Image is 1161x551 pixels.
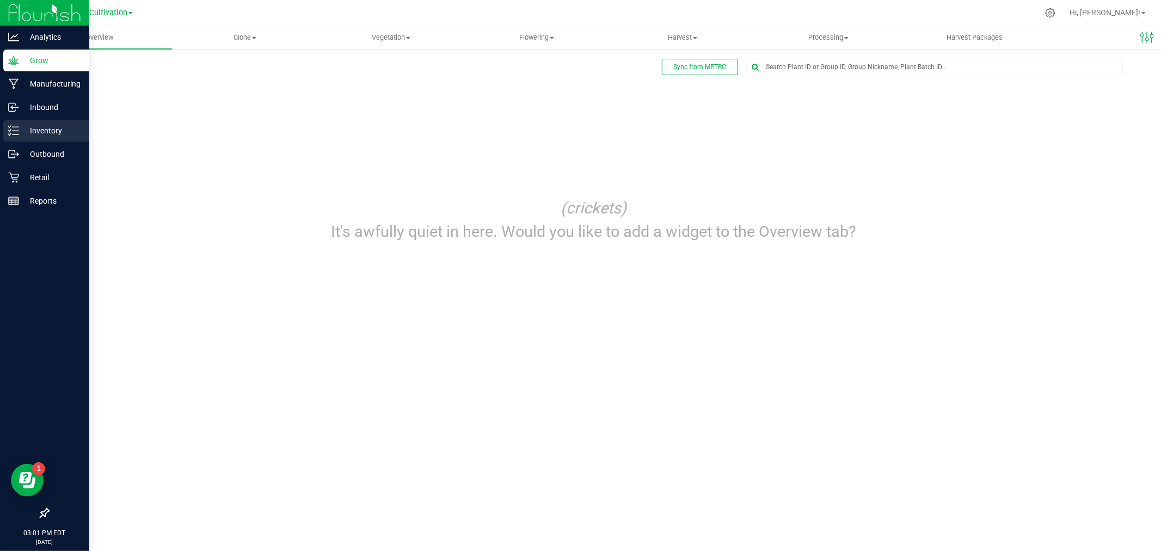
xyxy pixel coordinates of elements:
p: Manufacturing [19,77,84,90]
button: Sync from METRC [662,59,738,75]
a: Harvest [610,26,755,49]
p: Retail [19,171,84,184]
inline-svg: Reports [8,195,19,206]
span: Cultivation [89,8,127,17]
p: Inbound [19,101,84,114]
div: Manage settings [1043,8,1057,18]
p: Analytics [19,30,84,44]
a: Overview [26,26,172,49]
a: Vegetation [318,26,464,49]
p: [DATE] [5,538,84,546]
p: Inventory [19,124,84,137]
span: Overview [71,33,128,42]
inline-svg: Outbound [8,149,19,160]
span: Processing [756,33,901,42]
p: 03:01 PM EDT [5,528,84,538]
p: Outbound [19,148,84,161]
inline-svg: Manufacturing [8,78,19,89]
inline-svg: Analytics [8,32,19,42]
span: Flowering [464,33,609,42]
span: Clone [173,33,317,42]
iframe: Resource center unread badge [32,462,45,475]
inline-svg: Retail [8,172,19,183]
input: Search Plant ID or Group ID, Group Nickname, Plant Batch ID... [747,59,1122,75]
a: Harvest Packages [901,26,1047,49]
span: Hi, [PERSON_NAME]! [1070,8,1140,17]
i: (crickets) [561,199,626,217]
iframe: Resource center [11,464,44,497]
span: Vegetation [318,33,463,42]
p: It's awfully quiet in here. Would you like to add a widget to the Overview tab? [328,220,859,243]
span: Harvest Packages [932,33,1017,42]
inline-svg: Inbound [8,102,19,113]
inline-svg: Inventory [8,125,19,136]
a: Flowering [464,26,610,49]
p: Reports [19,194,84,207]
a: Clone [172,26,318,49]
span: Harvest [610,33,755,42]
inline-svg: Grow [8,55,19,66]
span: Sync from METRC [673,63,726,71]
a: Processing [755,26,901,49]
p: Grow [19,54,84,67]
